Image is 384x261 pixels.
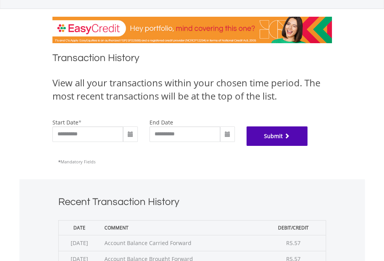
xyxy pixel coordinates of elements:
h1: Transaction History [52,51,332,68]
th: Date [58,220,101,235]
th: Debit/Credit [261,220,326,235]
h1: Recent Transaction History [58,195,326,212]
th: Comment [101,220,261,235]
td: Account Balance Carried Forward [101,235,261,251]
img: EasyCredit Promotion Banner [52,17,332,43]
div: View all your transactions within your chosen time period. The most recent transactions will be a... [52,76,332,103]
td: [DATE] [58,235,101,251]
span: Mandatory Fields [58,159,96,165]
label: start date [52,119,78,126]
label: end date [149,119,173,126]
span: R5.57 [286,239,301,247]
button: Submit [247,126,308,146]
